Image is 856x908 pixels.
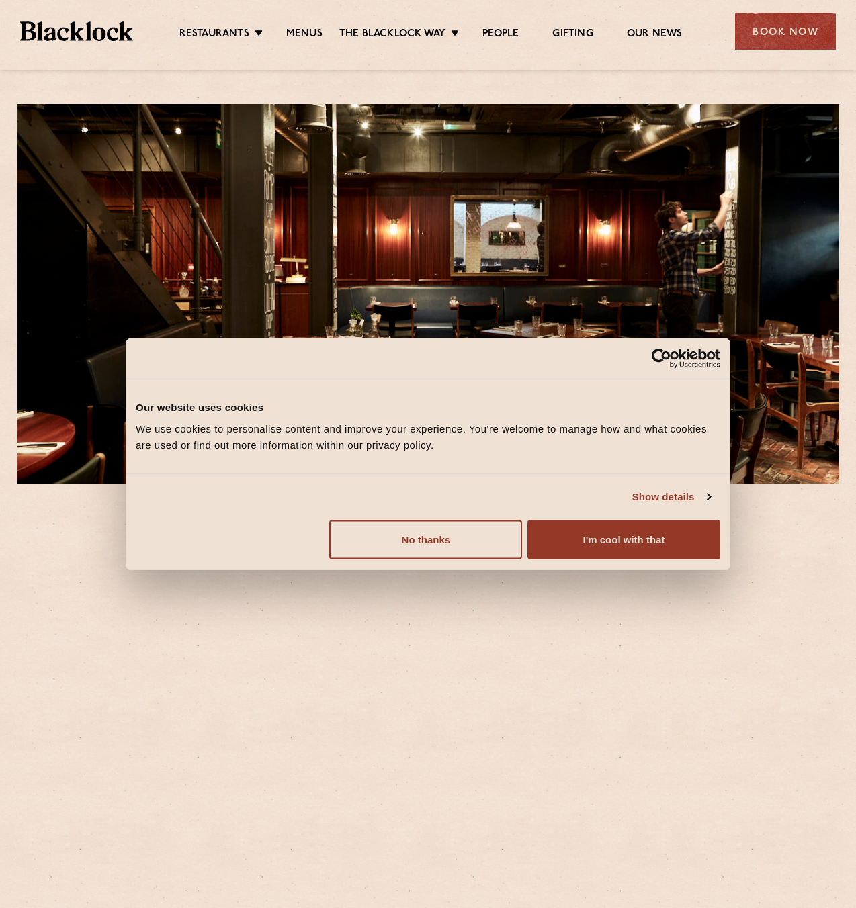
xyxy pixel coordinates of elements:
a: Gifting [552,28,593,42]
a: Show details [632,489,710,505]
a: Usercentrics Cookiebot - opens in a new window [603,349,720,369]
button: I'm cool with that [527,520,720,559]
a: People [482,28,519,42]
div: Our website uses cookies [136,400,720,416]
div: Book Now [735,13,836,50]
a: Menus [286,28,323,42]
img: BL_Textured_Logo-footer-cropped.svg [20,21,133,40]
a: Our News [627,28,683,42]
div: We use cookies to personalise content and improve your experience. You're welcome to manage how a... [136,420,720,453]
button: No thanks [329,520,522,559]
a: The Blacklock Way [339,28,445,42]
a: Restaurants [179,28,249,42]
